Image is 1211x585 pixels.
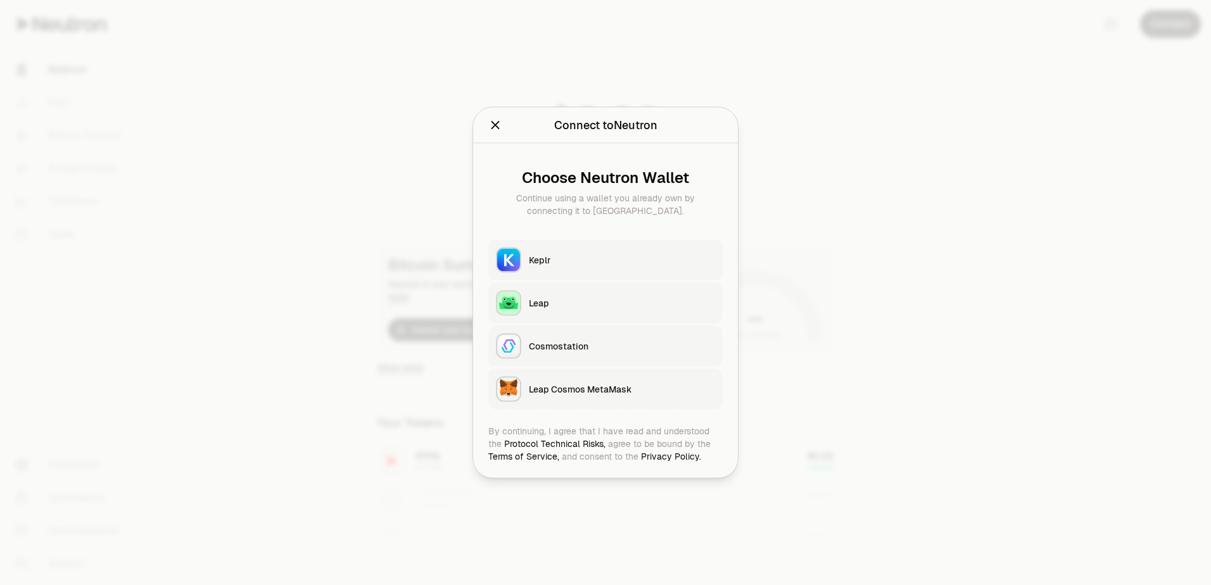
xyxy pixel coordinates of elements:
[488,240,723,280] button: KeplrKeplr
[488,425,723,463] div: By continuing, I agree that I have read and understood the agree to be bound by the and consent t...
[529,297,715,310] div: Leap
[497,249,520,272] img: Keplr
[488,451,559,462] a: Terms of Service,
[641,451,701,462] a: Privacy Policy.
[488,369,723,410] button: Leap Cosmos MetaMaskLeap Cosmos MetaMask
[498,169,713,187] div: Choose Neutron Wallet
[488,326,723,367] button: CosmostationCosmostation
[488,116,502,134] button: Close
[498,192,713,217] div: Continue using a wallet you already own by connecting it to [GEOGRAPHIC_DATA].
[554,116,657,134] div: Connect to Neutron
[529,254,715,267] div: Keplr
[488,283,723,324] button: LeapLeap
[529,340,715,353] div: Cosmostation
[529,383,715,396] div: Leap Cosmos MetaMask
[497,292,520,315] img: Leap
[497,378,520,401] img: Leap Cosmos MetaMask
[504,438,605,450] a: Protocol Technical Risks,
[497,335,520,358] img: Cosmostation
